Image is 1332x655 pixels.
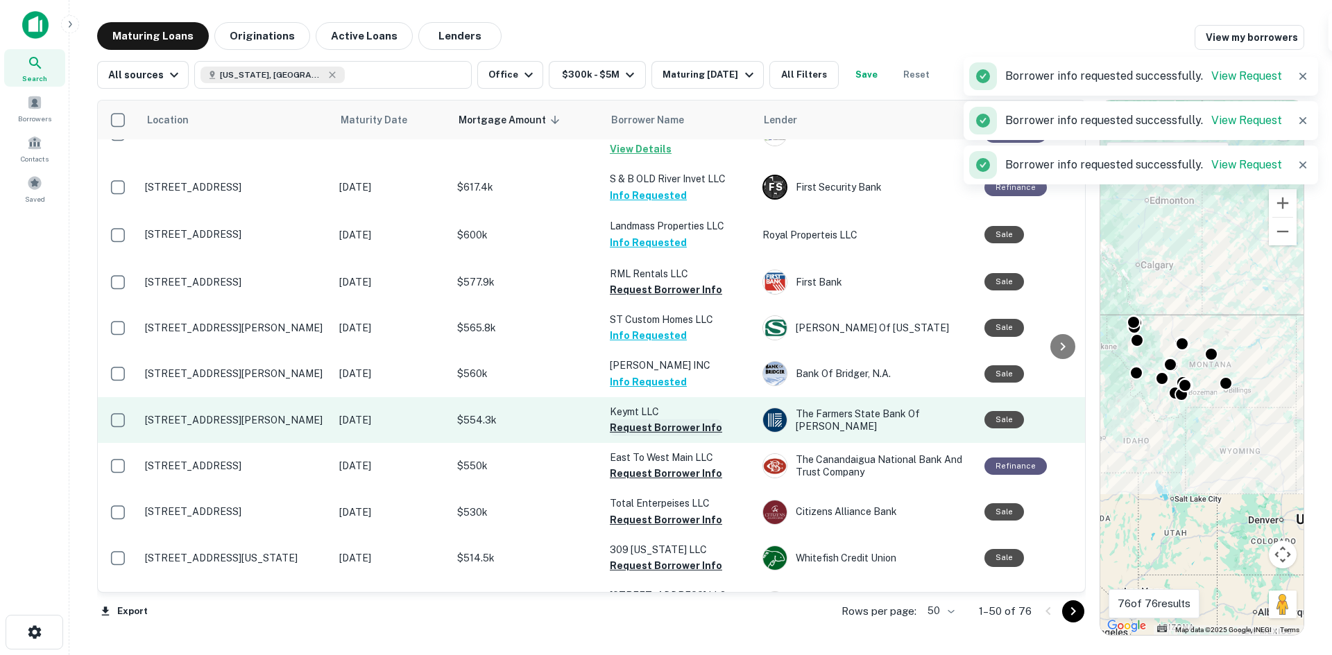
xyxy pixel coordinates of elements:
a: View Request [1211,69,1282,82]
p: [DATE] [339,550,443,566]
a: Contacts [4,130,65,167]
p: Borrower info requested successfully. [1005,157,1282,173]
a: Terms (opens in new tab) [1280,626,1299,634]
div: Sale [984,549,1024,566]
p: Keymt LLC [610,404,749,419]
div: Bank Of Bridger, N.a. [762,361,971,386]
button: Request Borrower Info [610,557,722,574]
div: Valley Bank Of Helena [762,591,971,616]
th: Mortgage Amount [450,101,603,139]
th: Maturity Date [332,101,450,139]
button: Maturing Loans [97,22,209,50]
button: Request Borrower Info [610,512,722,528]
button: Originations [214,22,310,50]
img: picture [763,270,787,294]
p: Landmass Properties LLC [610,218,749,234]
p: ST Custom Homes LLC [610,312,749,327]
div: First Security Bank [762,175,971,200]
button: Info Requested [610,327,687,344]
p: [STREET_ADDRESS] LLC [610,588,749,603]
div: 0 0 [1100,101,1304,635]
p: Total Enterpeises LLC [610,496,749,511]
p: Royal Properteis LLC [762,227,971,243]
button: Active Loans [316,22,413,50]
p: $560k [457,366,596,381]
span: Lender [764,112,797,128]
p: Borrower info requested successfully. [1005,112,1282,129]
th: Lender [755,101,977,139]
span: Map data ©2025 Google, INEGI [1175,626,1272,634]
div: Sale [984,365,1024,383]
button: Info Requested [610,234,687,251]
div: The Canandaigua National Bank And Trust Company [762,453,971,478]
div: Sale [984,226,1024,243]
p: [DATE] [339,320,443,335]
p: $565.8k [457,320,596,335]
button: Info Requested [610,187,687,204]
button: Reset [894,61,939,89]
button: Go to next page [1062,600,1084,622]
p: $514.5k [457,550,596,566]
a: View Request [1211,158,1282,171]
div: Borrowers [4,89,65,127]
div: Citizens Alliance Bank [762,500,971,525]
p: [DATE] [339,274,443,290]
a: Saved [4,170,65,207]
div: This loan purpose was for refinancing [984,179,1047,196]
p: S & B OLD River Invet LLC [610,171,749,186]
span: Search [22,73,47,84]
p: [DATE] [339,227,443,243]
div: Sale [984,411,1024,428]
iframe: Chat Widget [1263,544,1332,611]
button: Lenders [418,22,502,50]
img: capitalize-icon.png [22,11,49,39]
p: $550k [457,458,596,473]
p: [STREET_ADDRESS] [145,228,325,241]
button: Request Borrower Info [610,281,722,298]
span: Borrower Name [611,112,684,128]
span: Mortgage Amount [459,112,564,128]
p: [DATE] [339,412,443,428]
p: 1–50 of 76 [979,603,1032,620]
div: The Farmers State Bank Of [PERSON_NAME] [762,408,971,433]
button: Save your search to get updates of matches that match your search criteria. [844,61,889,89]
th: Location [138,101,332,139]
p: [STREET_ADDRESS][PERSON_NAME] [145,414,325,426]
div: This loan purpose was for refinancing [984,457,1047,475]
p: [STREET_ADDRESS][PERSON_NAME] [145,367,325,380]
button: View Details [610,141,672,157]
div: First Bank [762,270,971,295]
p: [STREET_ADDRESS] [145,460,325,472]
a: Search [4,49,65,87]
img: picture [763,362,787,385]
span: Borrowers [18,113,51,124]
button: All sources [97,61,189,89]
a: View Request [1211,114,1282,127]
div: Sale [984,273,1024,290]
button: Request Borrower Info [610,465,722,482]
img: picture [763,500,787,524]
button: Zoom out [1269,218,1297,245]
p: 309 [US_STATE] LLC [610,542,749,557]
span: Maturity Date [341,112,425,128]
button: All Filters [769,61,839,89]
p: [STREET_ADDRESS][PERSON_NAME] [145,322,325,334]
div: Maturing [DATE] [663,67,757,83]
a: Open this area in Google Maps (opens a new window) [1104,617,1150,635]
p: [STREET_ADDRESS][US_STATE] [145,552,325,564]
p: $577.9k [457,274,596,290]
p: East To West Main LLC [610,450,749,465]
p: [PERSON_NAME] INC [610,358,749,373]
p: Borrower info requested successfully. [1005,68,1282,85]
p: [STREET_ADDRESS] [145,276,325,288]
th: Borrower Name [603,101,755,139]
p: $530k [457,505,596,520]
div: [PERSON_NAME] Of [US_STATE] [762,315,971,340]
div: Sale [984,503,1024,521]
button: Office [477,61,543,89]
p: [DATE] [339,180,443,195]
button: [US_STATE], [GEOGRAPHIC_DATA] [194,61,472,89]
